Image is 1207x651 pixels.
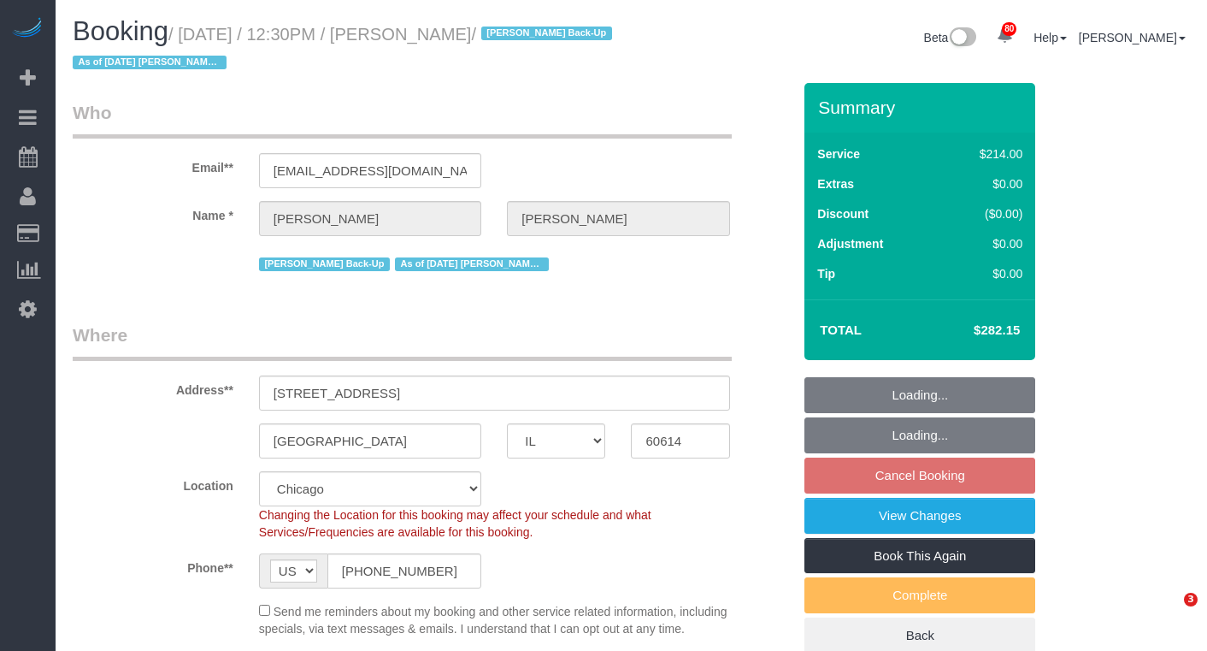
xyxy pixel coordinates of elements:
[1079,31,1186,44] a: [PERSON_NAME]
[259,201,481,236] input: First Name**
[944,175,1023,192] div: $0.00
[73,323,732,361] legend: Where
[259,508,651,539] span: Changing the Location for this booking may affect your schedule and what Services/Frequencies are...
[817,145,860,163] label: Service
[60,471,246,494] label: Location
[259,257,390,271] span: [PERSON_NAME] Back-Up
[73,100,732,139] legend: Who
[944,235,1023,252] div: $0.00
[481,27,612,40] span: [PERSON_NAME] Back-Up
[818,98,1027,117] h3: Summary
[924,31,977,44] a: Beta
[804,498,1035,534] a: View Changes
[73,25,617,73] small: / [DATE] / 12:30PM / [PERSON_NAME]
[395,257,549,271] span: As of [DATE] [PERSON_NAME] Primary as client requested
[817,235,883,252] label: Adjustment
[60,201,246,224] label: Name *
[820,323,862,337] strong: Total
[988,17,1022,55] a: 80
[817,265,835,282] label: Tip
[73,16,168,46] span: Booking
[817,175,854,192] label: Extras
[259,605,727,636] span: Send me reminders about my booking and other service related information, including specials, via...
[73,56,227,69] span: As of [DATE] [PERSON_NAME] Primary as client requested
[944,145,1023,163] div: $214.00
[948,27,976,50] img: New interface
[1033,31,1067,44] a: Help
[944,265,1023,282] div: $0.00
[1149,593,1190,634] iframe: Intercom live chat
[507,201,729,236] input: Last Name*
[944,205,1023,222] div: ($0.00)
[922,323,1020,338] h4: $282.15
[1002,22,1016,36] span: 80
[10,17,44,41] img: Automaid Logo
[804,538,1035,574] a: Book This Again
[1184,593,1198,607] span: 3
[817,205,868,222] label: Discount
[631,423,729,459] input: Zip Code**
